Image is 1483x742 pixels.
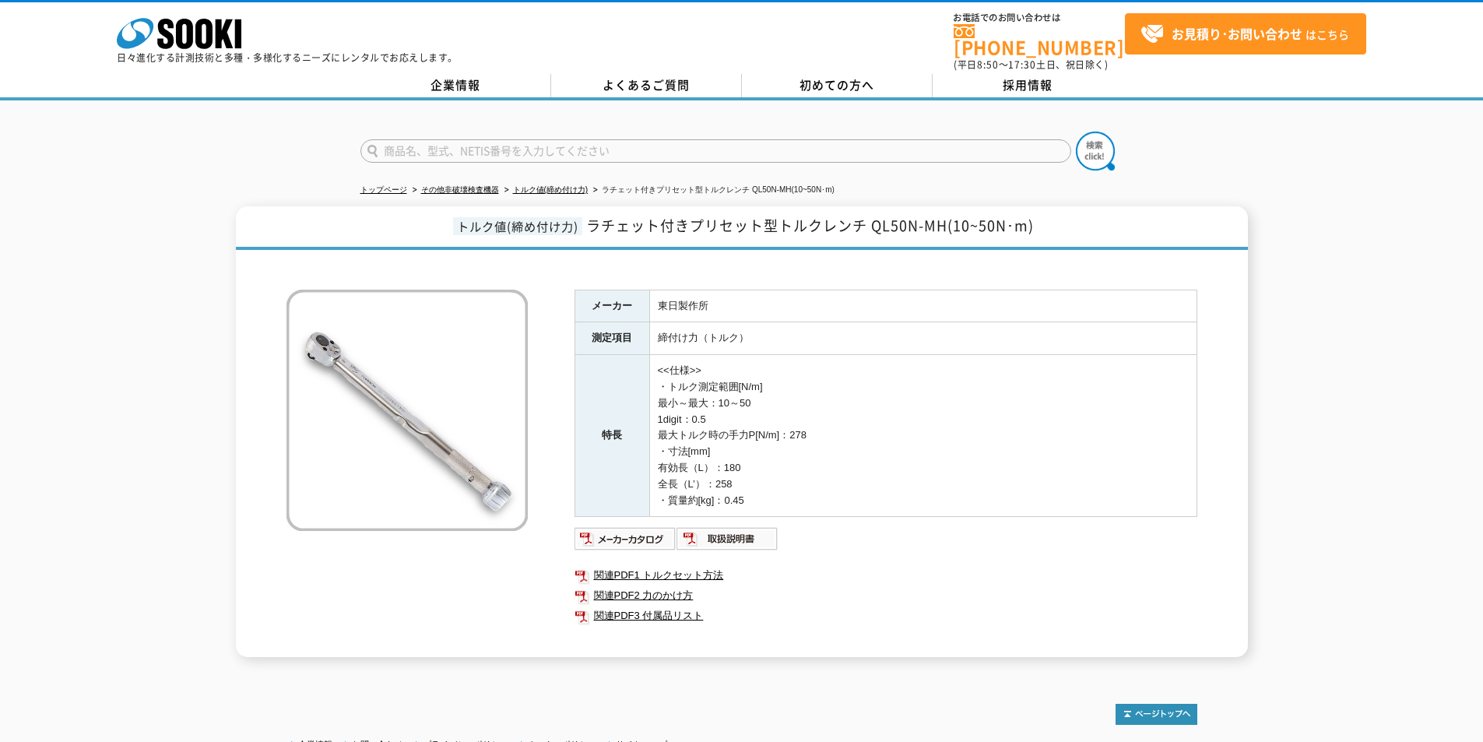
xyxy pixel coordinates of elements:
[360,139,1071,163] input: 商品名、型式、NETIS番号を入力してください
[421,185,499,194] a: その他非破壊検査機器
[513,185,589,194] a: トルク値(締め付け力)
[575,606,1197,626] a: 関連PDF3 付属品リスト
[954,24,1125,56] a: [PHONE_NUMBER]
[575,290,649,322] th: メーカー
[649,290,1197,322] td: 東日製作所
[742,74,933,97] a: 初めての方へ
[954,13,1125,23] span: お電話でのお問い合わせは
[586,215,1034,236] span: ラチェット付きプリセット型トルクレンチ QL50N-MH(10~50N･m)
[575,586,1197,606] a: 関連PDF2 力のかけ方
[933,74,1123,97] a: 採用情報
[551,74,742,97] a: よくあるご質問
[590,182,835,199] li: ラチェット付きプリセット型トルクレンチ QL50N-MH(10~50N･m)
[286,290,528,531] img: ラチェット付きプリセット型トルクレンチ QL50N-MH(10~50N･m)
[575,526,676,551] img: メーカーカタログ
[575,355,649,517] th: 特長
[360,185,407,194] a: トップページ
[676,526,778,551] img: 取扱説明書
[117,53,458,62] p: 日々進化する計測技術と多種・多様化するニーズにレンタルでお応えします。
[977,58,999,72] span: 8:50
[575,537,676,549] a: メーカーカタログ
[453,217,582,235] span: トルク値(締め付け力)
[1076,132,1115,171] img: btn_search.png
[575,322,649,355] th: 測定項目
[649,355,1197,517] td: <<仕様>> ・トルク測定範囲[N/m] 最小～最大：10～50 1digit：0.5 最大トルク時の手力P[N/m]：278 ・寸法[mm] 有効長（L）：180 全長（L’）：258 ・質量...
[360,74,551,97] a: 企業情報
[1172,24,1302,43] strong: お見積り･お問い合わせ
[649,322,1197,355] td: 締付け力（トルク）
[1116,704,1197,725] img: トップページへ
[799,76,874,93] span: 初めての方へ
[575,565,1197,586] a: 関連PDF1 トルクセット方法
[1008,58,1036,72] span: 17:30
[954,58,1108,72] span: (平日 ～ 土日、祝日除く)
[1125,13,1366,55] a: お見積り･お問い合わせはこちら
[1140,23,1349,46] span: はこちら
[676,537,778,549] a: 取扱説明書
